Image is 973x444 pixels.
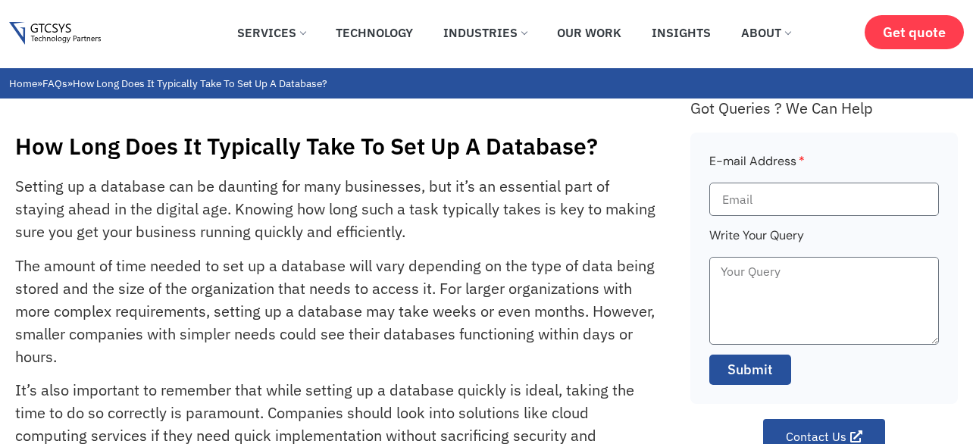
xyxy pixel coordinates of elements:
[709,183,939,216] input: Email
[690,98,958,117] div: Got Queries ? We Can Help
[15,175,656,243] p: Setting up a database can be daunting for many businesses, but it’s an essential part of staying ...
[883,24,946,40] span: Get quote
[432,16,538,49] a: Industries
[786,430,846,442] span: Contact Us
[546,16,633,49] a: Our Work
[640,16,722,49] a: Insights
[42,77,67,90] a: FAQs
[226,16,317,49] a: Services
[730,16,802,49] a: About
[73,77,327,90] span: How Long Does It Typically Take To Set Up A Database?
[709,226,804,257] label: Write Your Query
[709,152,805,183] label: E-mail Address
[9,22,101,45] img: Gtcsys logo
[324,16,424,49] a: Technology
[709,152,939,395] form: Faq Form
[15,255,656,368] p: The amount of time needed to set up a database will vary depending on the type of data being stor...
[865,15,964,49] a: Get quote
[15,133,675,160] h1: How Long Does It Typically Take To Set Up A Database?
[727,360,773,380] span: Submit
[709,355,791,385] button: Submit
[9,77,37,90] a: Home
[9,77,327,90] span: » »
